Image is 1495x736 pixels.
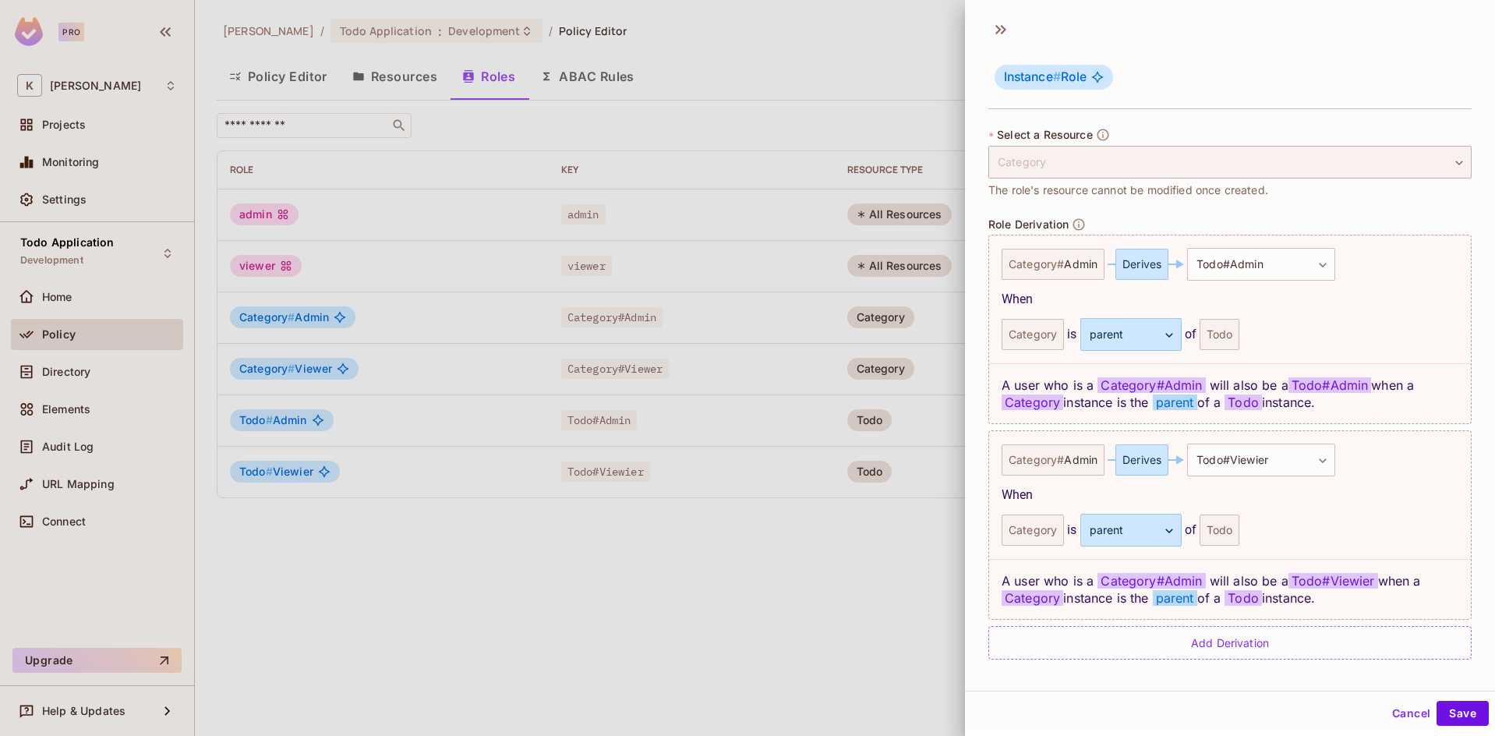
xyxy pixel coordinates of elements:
[988,146,1472,179] div: Category
[988,626,1472,660] div: Add Derivation
[988,182,1268,199] span: The role's resource cannot be modified once created.
[1097,573,1205,589] span: Category # Admin
[1288,573,1378,589] span: Todo#Viewier
[1002,515,1064,546] div: Category
[1002,395,1063,410] span: Category
[1002,444,1104,476] div: Category #
[1002,249,1104,280] div: Category #
[1115,444,1168,476] div: Derives
[1002,514,1458,547] div: is of
[1080,318,1182,351] div: parent
[1002,290,1458,309] div: When
[1230,453,1268,466] span: Viewier
[1002,318,1458,351] div: is of
[1153,395,1197,410] span: parent
[1064,454,1097,466] span: Admin
[1153,590,1197,606] span: parent
[1288,377,1372,393] span: Todo#Admin
[1225,590,1262,606] span: Todo
[1386,701,1437,726] button: Cancel
[1064,258,1097,271] span: Admin
[1097,377,1205,393] span: Category # Admin
[1002,590,1063,606] span: Category
[1080,514,1182,547] div: parent
[1053,69,1061,84] span: #
[1200,515,1240,546] div: Todo
[1002,486,1458,504] div: When
[1196,448,1268,472] span: Todo #
[1225,395,1262,410] span: Todo
[1200,319,1240,350] div: Todo
[988,218,1069,231] span: Role Derivation
[1115,249,1168,280] div: Derives
[1004,69,1061,84] span: Instance
[989,363,1471,423] div: A user who is a will also be a when a instance is the of a instance.
[1437,701,1489,726] button: Save
[1004,69,1087,85] span: Role
[997,129,1093,141] span: Select a Resource
[1002,319,1064,350] div: Category
[1196,252,1264,277] span: Todo #
[1230,257,1264,271] span: Admin
[989,559,1471,619] div: A user who is a will also be a when a instance is the of a instance.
